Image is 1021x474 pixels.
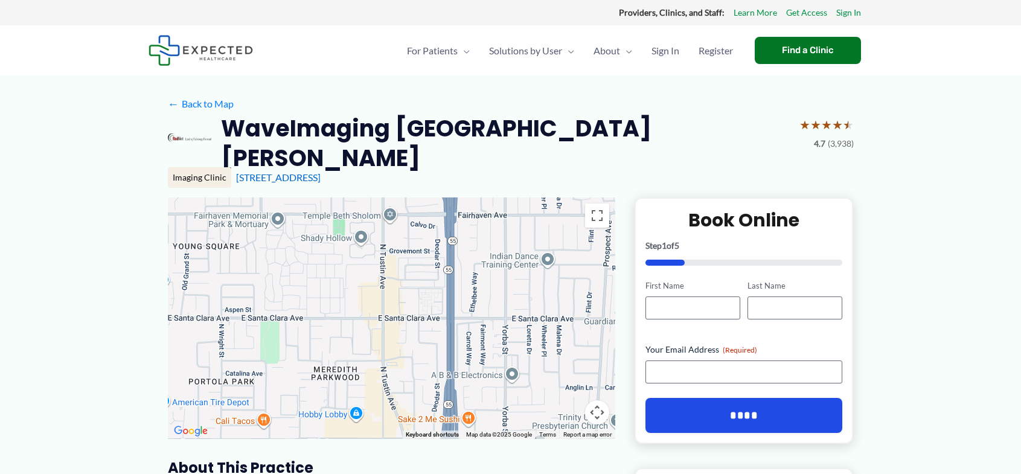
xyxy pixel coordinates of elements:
a: AboutMenu Toggle [584,30,642,72]
span: Menu Toggle [458,30,470,72]
h2: Book Online [645,208,843,232]
span: (Required) [723,345,757,354]
span: For Patients [407,30,458,72]
a: Sign In [642,30,689,72]
label: Your Email Address [645,344,843,356]
button: Map camera controls [585,400,609,424]
span: Sign In [651,30,679,72]
span: ★ [799,114,810,136]
span: Map data ©2025 Google [466,431,532,438]
span: Register [699,30,733,72]
a: Terms (opens in new tab) [539,431,556,438]
span: ★ [821,114,832,136]
button: Keyboard shortcuts [406,431,459,439]
span: About [594,30,620,72]
a: Get Access [786,5,827,21]
img: Expected Healthcare Logo - side, dark font, small [149,35,253,66]
a: Report a map error [563,431,612,438]
span: 4.7 [814,136,825,152]
a: Sign In [836,5,861,21]
a: Solutions by UserMenu Toggle [479,30,584,72]
span: 5 [674,240,679,251]
a: Learn More [734,5,777,21]
span: 1 [662,240,667,251]
a: Find a Clinic [755,37,861,64]
a: [STREET_ADDRESS] [236,171,321,183]
a: For PatientsMenu Toggle [397,30,479,72]
p: Step of [645,242,843,250]
span: ★ [843,114,854,136]
nav: Primary Site Navigation [397,30,743,72]
span: ← [168,98,179,109]
span: ★ [832,114,843,136]
button: Toggle fullscreen view [585,203,609,228]
span: Solutions by User [489,30,562,72]
a: Open this area in Google Maps (opens a new window) [171,423,211,439]
span: Menu Toggle [620,30,632,72]
a: ←Back to Map [168,95,234,113]
a: Register [689,30,743,72]
span: Menu Toggle [562,30,574,72]
div: Imaging Clinic [168,167,231,188]
h2: WaveImaging [GEOGRAPHIC_DATA][PERSON_NAME] [221,114,790,173]
label: Last Name [747,280,842,292]
img: Google [171,423,211,439]
span: (3,938) [828,136,854,152]
span: ★ [810,114,821,136]
label: First Name [645,280,740,292]
strong: Providers, Clinics, and Staff: [619,7,725,18]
